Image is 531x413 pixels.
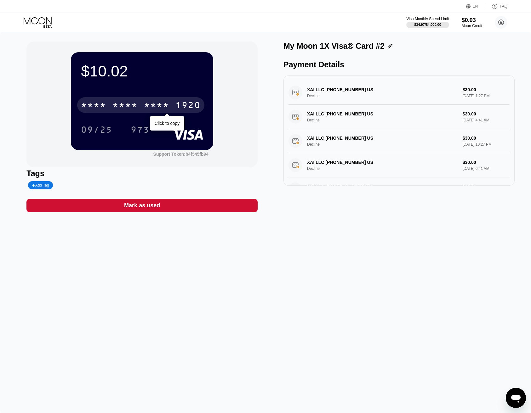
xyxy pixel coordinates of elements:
[131,126,150,136] div: 973
[283,42,385,51] div: My Moon 1X Visa® Card #2
[32,183,49,187] div: Add Tag
[76,122,117,137] div: 09/25
[500,4,507,8] div: FAQ
[283,60,515,69] div: Payment Details
[175,101,201,111] div: 1920
[406,17,449,21] div: Visa Monthly Spend Limit
[155,121,180,126] div: Click to copy
[462,17,482,24] div: $0.03
[126,122,154,137] div: 973
[473,4,478,8] div: EN
[81,126,112,136] div: 09/25
[26,169,258,178] div: Tags
[462,24,482,28] div: Moon Credit
[466,3,485,9] div: EN
[28,181,53,189] div: Add Tag
[124,202,160,209] div: Mark as used
[414,23,441,26] div: $34.97 / $4,000.00
[485,3,507,9] div: FAQ
[81,62,203,80] div: $10.02
[406,17,449,28] div: Visa Monthly Spend Limit$34.97/$4,000.00
[506,388,526,408] iframe: Button to launch messaging window
[153,152,209,157] div: Support Token:b4f545fb94
[153,152,209,157] div: Support Token: b4f545fb94
[462,17,482,28] div: $0.03Moon Credit
[26,199,258,212] div: Mark as used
